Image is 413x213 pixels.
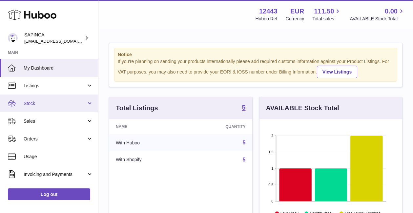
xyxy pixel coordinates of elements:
div: Huboo Ref [256,16,278,22]
strong: 5 [242,104,245,111]
span: AVAILABLE Stock Total [350,16,405,22]
text: 1.5 [268,150,273,154]
span: Invoicing and Payments [24,171,86,178]
img: info@sapinca.com [8,33,18,43]
div: Currency [286,16,304,22]
span: Listings [24,83,86,89]
span: 111.50 [314,7,334,16]
strong: Notice [118,52,394,58]
a: 5 [242,104,245,112]
h3: Total Listings [116,104,158,113]
div: If you're planning on sending your products internationally please add required customs informati... [118,58,394,78]
a: View Listings [317,66,357,78]
a: 5 [243,140,246,145]
span: Usage [24,154,93,160]
td: With Huboo [109,134,186,151]
span: [EMAIL_ADDRESS][DOMAIN_NAME] [24,38,96,44]
a: 5 [243,157,246,162]
th: Name [109,119,186,134]
span: Total sales [312,16,341,22]
td: With Shopify [109,151,186,168]
strong: EUR [290,7,304,16]
span: Stock [24,100,86,107]
a: 111.50 Total sales [312,7,341,22]
span: 0.00 [385,7,398,16]
strong: 12443 [259,7,278,16]
span: My Dashboard [24,65,93,71]
text: 2 [271,134,273,138]
a: 0.00 AVAILABLE Stock Total [350,7,405,22]
text: 1 [271,166,273,170]
a: Log out [8,188,90,200]
text: 0 [271,199,273,203]
span: Sales [24,118,86,124]
th: Quantity [186,119,252,134]
div: SAPINCA [24,32,83,44]
text: 0.5 [268,183,273,187]
span: Orders [24,136,86,142]
h3: AVAILABLE Stock Total [266,104,339,113]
